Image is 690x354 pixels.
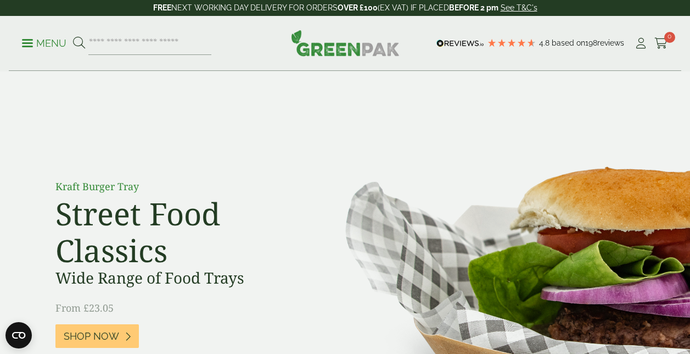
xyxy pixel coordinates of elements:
[487,38,536,48] div: 4.79 Stars
[55,269,302,287] h3: Wide Range of Food Trays
[664,32,675,43] span: 0
[291,30,400,56] img: GreenPak Supplies
[654,35,668,52] a: 0
[501,3,537,12] a: See T&C's
[55,179,302,194] p: Kraft Burger Tray
[634,38,648,49] i: My Account
[22,37,66,50] p: Menu
[654,38,668,49] i: Cart
[64,330,119,342] span: Shop Now
[585,38,597,47] span: 198
[597,38,624,47] span: reviews
[153,3,171,12] strong: FREE
[22,37,66,48] a: Menu
[55,324,139,348] a: Shop Now
[436,40,484,47] img: REVIEWS.io
[55,195,302,269] h2: Street Food Classics
[5,322,32,349] button: Open CMP widget
[338,3,378,12] strong: OVER £100
[55,301,114,314] span: From £23.05
[539,38,552,47] span: 4.8
[449,3,498,12] strong: BEFORE 2 pm
[552,38,585,47] span: Based on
